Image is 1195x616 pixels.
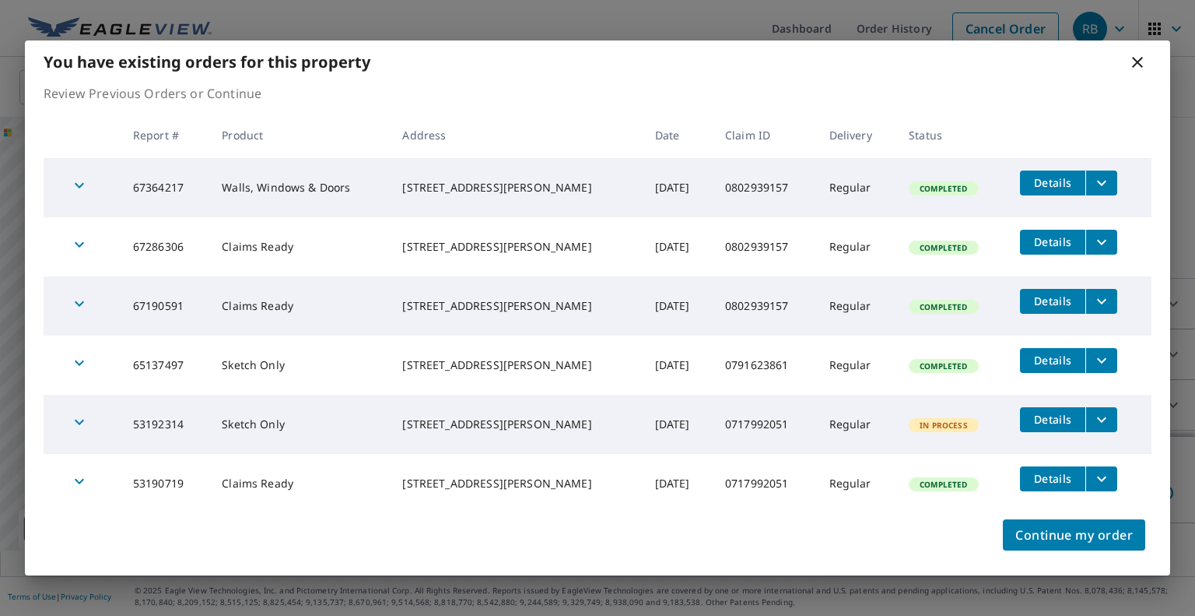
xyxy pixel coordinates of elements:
div: [STREET_ADDRESS][PERSON_NAME] [402,239,629,255]
td: 0717992051 [713,395,817,454]
td: 0802939157 [713,158,817,217]
span: Completed [910,242,976,253]
td: [DATE] [643,276,713,336]
span: Completed [910,183,976,194]
td: 0802939157 [713,217,817,276]
td: [DATE] [643,336,713,395]
th: Report # [121,112,209,158]
td: Regular [817,395,897,454]
td: Regular [817,336,897,395]
th: Product [209,112,390,158]
button: Continue my order [1003,519,1145,551]
td: Claims Ready [209,276,390,336]
button: filesDropdownBtn-65137497 [1085,348,1117,373]
td: Walls, Windows & Doors [209,158,390,217]
span: Completed [910,479,976,490]
div: [STREET_ADDRESS][PERSON_NAME] [402,298,629,314]
button: filesDropdownBtn-67364217 [1085,171,1117,195]
td: Regular [817,454,897,513]
button: detailsBtn-53192314 [1020,407,1085,432]
td: 53190719 [121,454,209,513]
button: filesDropdownBtn-67286306 [1085,230,1117,255]
button: detailsBtn-65137497 [1020,348,1085,373]
button: detailsBtn-67364217 [1020,171,1085,195]
td: [DATE] [643,158,713,217]
button: filesDropdownBtn-53190719 [1085,466,1117,491]
td: Regular [817,217,897,276]
td: Sketch Only [209,336,390,395]
span: In Process [910,420,977,431]
td: [DATE] [643,454,713,513]
td: Sketch Only [209,395,390,454]
span: Details [1029,234,1076,249]
b: You have existing orders for this property [44,51,370,72]
span: Completed [910,361,976,371]
th: Date [643,112,713,158]
td: 0717992051 [713,454,817,513]
button: filesDropdownBtn-53192314 [1085,407,1117,432]
span: Details [1029,175,1076,190]
th: Delivery [817,112,897,158]
span: Details [1029,471,1076,486]
td: [DATE] [643,217,713,276]
span: Details [1029,412,1076,427]
span: Details [1029,294,1076,308]
td: 65137497 [121,336,209,395]
th: Address [390,112,642,158]
span: Completed [910,301,976,312]
td: Regular [817,158,897,217]
td: [DATE] [643,395,713,454]
button: detailsBtn-67190591 [1020,289,1085,314]
td: 67190591 [121,276,209,336]
button: filesDropdownBtn-67190591 [1085,289,1117,314]
td: 53192314 [121,395,209,454]
td: Claims Ready [209,454,390,513]
td: 67364217 [121,158,209,217]
td: Regular [817,276,897,336]
span: Continue my order [1015,524,1133,546]
th: Status [896,112,1008,158]
div: [STREET_ADDRESS][PERSON_NAME] [402,417,629,432]
div: [STREET_ADDRESS][PERSON_NAME] [402,357,629,373]
button: detailsBtn-53190719 [1020,466,1085,491]
div: [STREET_ADDRESS][PERSON_NAME] [402,476,629,491]
p: Review Previous Orders or Continue [44,84,1151,103]
span: Details [1029,353,1076,368]
div: [STREET_ADDRESS][PERSON_NAME] [402,180,629,195]
td: 0802939157 [713,276,817,336]
button: detailsBtn-67286306 [1020,230,1085,255]
td: 0791623861 [713,336,817,395]
th: Claim ID [713,112,817,158]
td: 67286306 [121,217,209,276]
td: Claims Ready [209,217,390,276]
